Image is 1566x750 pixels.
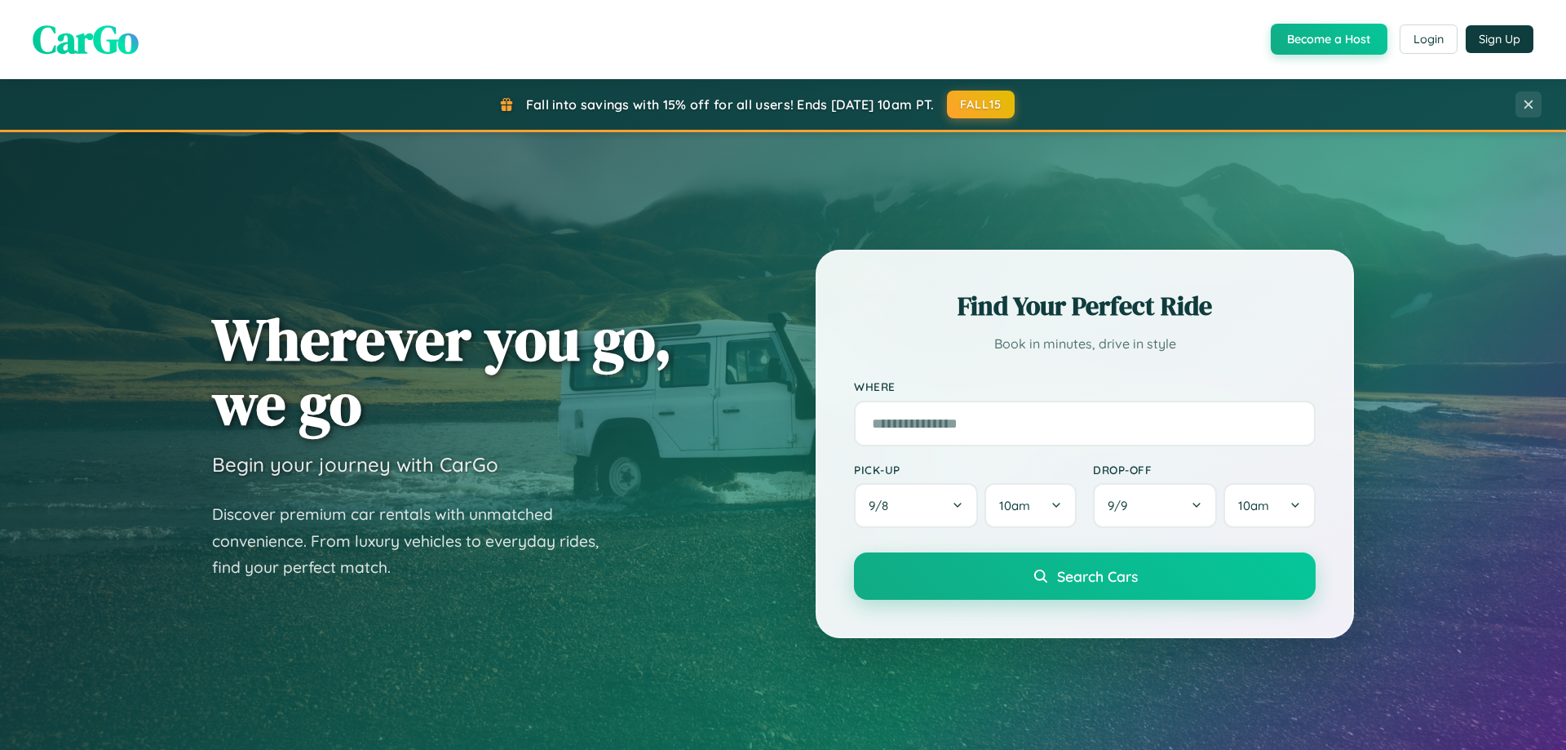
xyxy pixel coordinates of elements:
[212,452,498,477] h3: Begin your journey with CarGo
[1466,25,1533,53] button: Sign Up
[854,483,978,528] button: 9/8
[1093,463,1316,477] label: Drop-off
[999,498,1030,513] span: 10am
[1057,567,1138,585] span: Search Cars
[947,91,1015,118] button: FALL15
[1271,24,1387,55] button: Become a Host
[1108,498,1135,513] span: 9 / 9
[1093,483,1217,528] button: 9/9
[212,307,672,436] h1: Wherever you go, we go
[854,463,1077,477] label: Pick-up
[1400,24,1458,54] button: Login
[526,96,935,113] span: Fall into savings with 15% off for all users! Ends [DATE] 10am PT.
[212,501,620,581] p: Discover premium car rentals with unmatched convenience. From luxury vehicles to everyday rides, ...
[1238,498,1269,513] span: 10am
[984,483,1077,528] button: 10am
[854,288,1316,324] h2: Find Your Perfect Ride
[854,553,1316,600] button: Search Cars
[854,380,1316,394] label: Where
[1223,483,1316,528] button: 10am
[33,12,139,66] span: CarGo
[854,332,1316,356] p: Book in minutes, drive in style
[869,498,896,513] span: 9 / 8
